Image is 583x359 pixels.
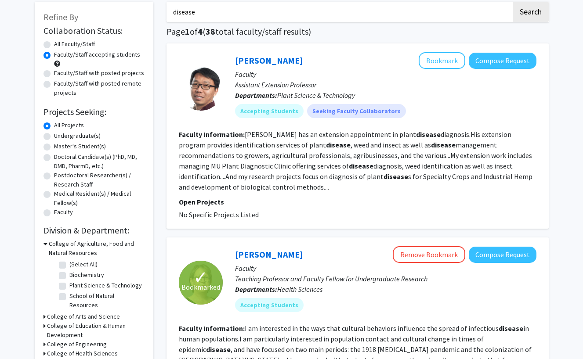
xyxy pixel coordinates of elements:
label: (Select All) [69,260,98,269]
h2: Division & Department: [43,225,145,236]
b: Faculty Information: [179,324,245,333]
b: disease [349,162,373,170]
b: disease [206,345,231,354]
span: ✓ [193,273,208,282]
b: disease [384,172,408,181]
label: Master's Student(s) [54,142,106,151]
input: Search Keywords [167,2,511,22]
a: [PERSON_NAME] [235,55,303,66]
label: Biochemistry [69,270,104,280]
b: disease [326,140,351,149]
h3: College of Engineering [47,340,107,349]
label: All Projects [54,121,84,130]
h3: College of Education & Human Development [47,321,145,340]
p: Faculty [235,263,536,273]
p: Teaching Professor and Faculty Fellow for Undergraduate Research [235,273,536,284]
mat-chip: Accepting Students [235,298,304,312]
label: Faculty/Staff with posted remote projects [54,79,145,97]
span: Plant Science & Technology [277,91,355,100]
span: Health Sciences [277,285,322,294]
b: disease [431,140,456,149]
b: disease [416,130,441,139]
b: Departments: [235,91,277,100]
h1: Page of ( total faculty/staff results) [167,26,549,37]
span: No Specific Projects Listed [179,210,259,219]
h2: Collaboration Status: [43,25,145,36]
b: Departments: [235,285,277,294]
p: Faculty [235,69,536,79]
label: School of Natural Resources [69,291,142,310]
button: Remove Bookmark [393,246,465,263]
h3: College of Arts and Science [47,312,120,321]
label: Faculty/Staff accepting students [54,50,140,59]
p: Assistant Extension Professor [235,79,536,90]
span: 4 [198,26,203,37]
h3: College of Agriculture, Food and Natural Resources [49,239,145,258]
label: Doctoral Candidate(s) (PhD, MD, DMD, PharmD, etc.) [54,152,145,171]
span: 1 [185,26,190,37]
p: Open Projects [179,197,536,207]
label: Medical Resident(s) / Medical Fellow(s) [54,189,145,208]
label: Faculty/Staff with posted projects [54,68,144,78]
span: Refine By [43,11,78,22]
button: Add Peng Tian to Bookmarks [419,52,465,69]
button: Compose Request to Peng Tian [469,53,536,69]
label: All Faculty/Staff [54,39,95,49]
b: Faculty Information: [179,130,245,139]
iframe: Chat [7,320,37,352]
label: Faculty [54,208,73,217]
h2: Projects Seeking: [43,107,145,117]
label: Undergraduate(s) [54,131,101,140]
button: Compose Request to Carolyn Orbann [469,247,536,263]
b: disease [499,324,523,333]
button: Search [513,2,549,22]
span: Bookmarked [181,282,220,292]
h3: College of Health Sciences [47,349,118,358]
mat-chip: Seeking Faculty Collaborators [307,104,406,118]
fg-read-more: [PERSON_NAME] has an extension appointment in plant diagnosis.His extension program provides iden... [179,130,532,191]
label: Postdoctoral Researcher(s) / Research Staff [54,171,145,189]
span: 38 [206,26,215,37]
label: Plant Science & Technology [69,281,142,290]
a: [PERSON_NAME] [235,249,303,260]
mat-chip: Accepting Students [235,104,304,118]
